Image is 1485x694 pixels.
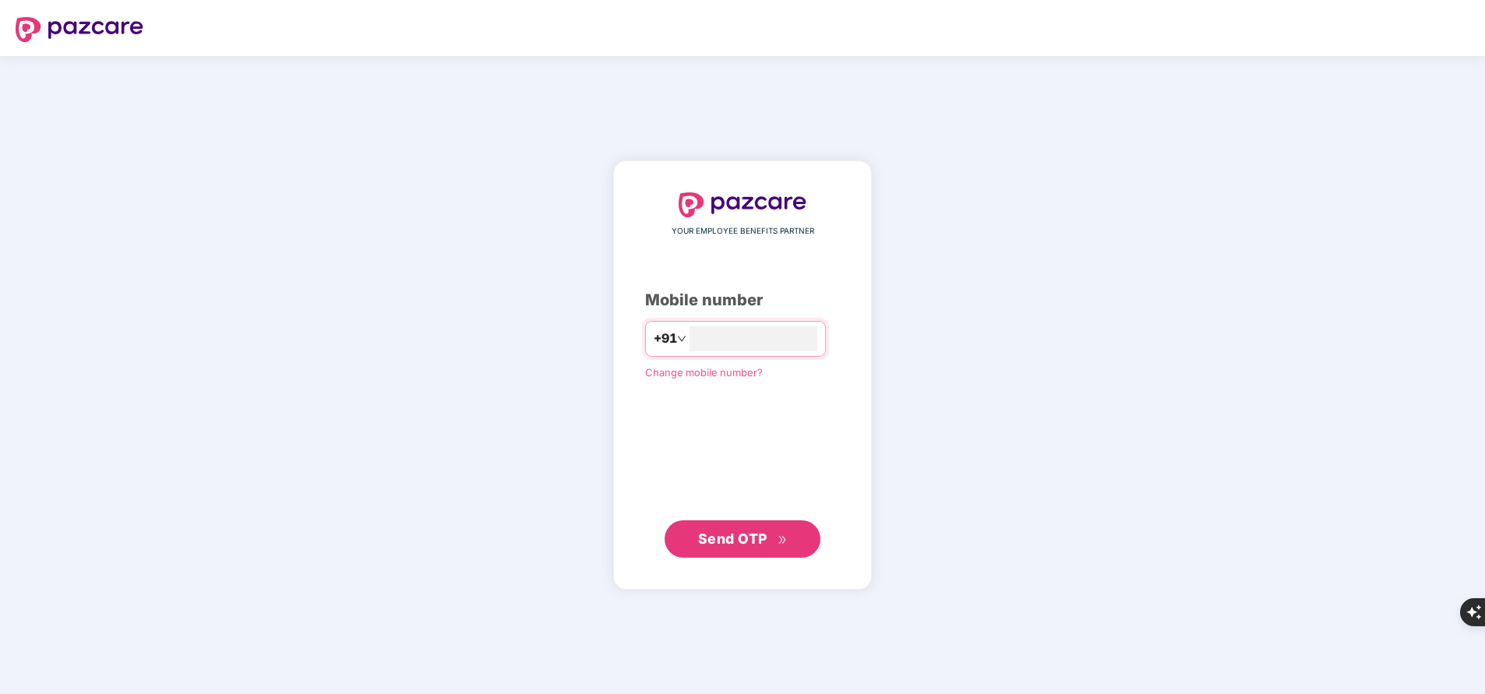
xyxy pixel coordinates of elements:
[672,225,814,238] span: YOUR EMPLOYEE BENEFITS PARTNER
[16,17,143,42] img: logo
[645,288,840,312] div: Mobile number
[698,530,767,547] span: Send OTP
[677,334,686,343] span: down
[679,192,806,217] img: logo
[654,329,677,348] span: +91
[665,520,820,558] button: Send OTPdouble-right
[645,366,763,379] a: Change mobile number?
[778,535,788,545] span: double-right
